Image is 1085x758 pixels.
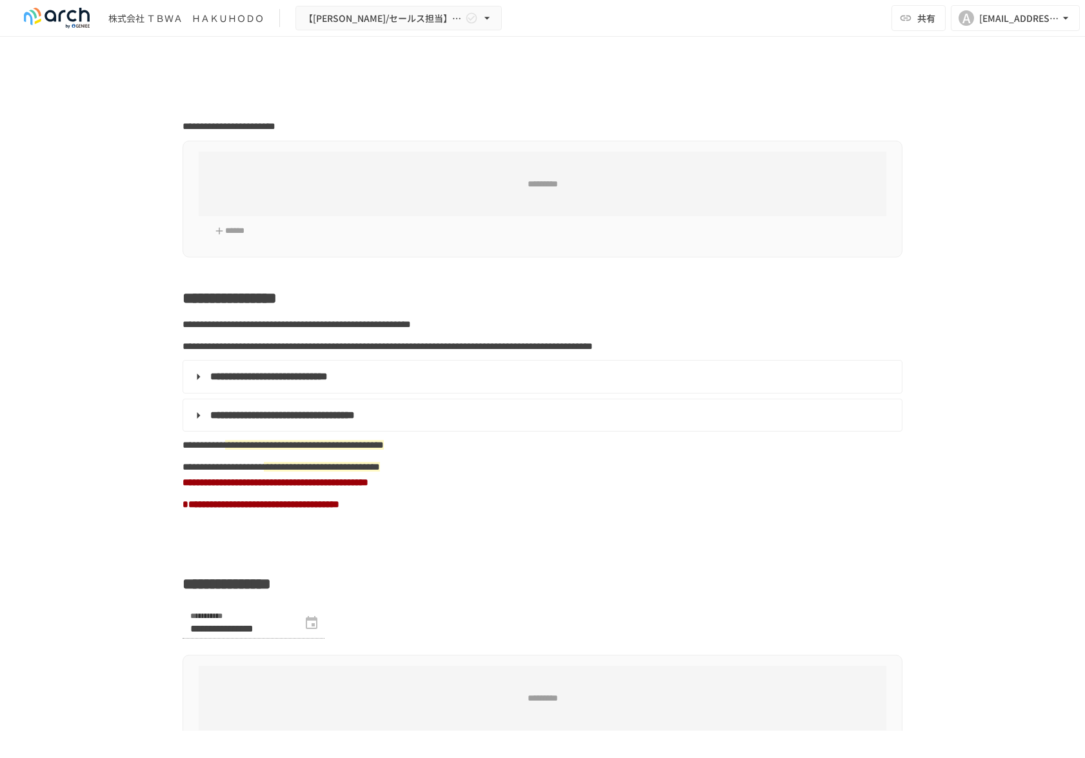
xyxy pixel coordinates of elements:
div: [EMAIL_ADDRESS][DOMAIN_NAME] [979,10,1059,26]
span: 共有 [917,11,935,25]
img: logo-default@2x-9cf2c760.svg [15,8,98,28]
div: 株式会社 ＴＢＷＡ ＨＡＫＵＨＯＤＯ [108,12,264,25]
div: A [959,10,974,26]
span: 【[PERSON_NAME]/セールス担当】株式会社 ＴＢＷＡ ＨＡＫＵＨＯＤＯ様_初期設定サポート [304,10,463,26]
button: 【[PERSON_NAME]/セールス担当】株式会社 ＴＢＷＡ ＨＡＫＵＨＯＤＯ様_初期設定サポート [295,6,502,31]
button: A[EMAIL_ADDRESS][DOMAIN_NAME] [951,5,1080,31]
button: 共有 [891,5,946,31]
